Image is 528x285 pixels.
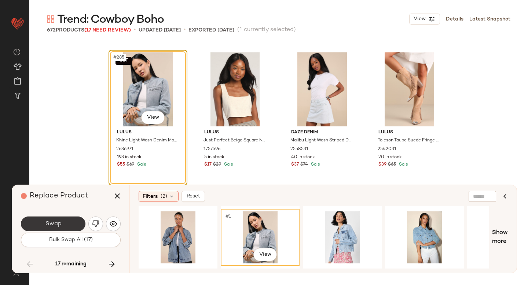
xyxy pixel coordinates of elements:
[300,162,308,168] span: $74
[492,229,508,246] span: Show more
[184,26,186,34] span: •
[21,233,121,247] button: Bulk Swap All (17)
[143,193,158,200] span: Filters
[378,137,440,144] span: Toleson Taupe Suede Fringe Pointed-Toe Mid-Calf Western Boots
[139,26,181,34] p: updated [DATE]
[204,154,224,161] span: 5 in stock
[409,14,440,25] button: View
[204,129,266,136] span: Lulus
[181,191,205,202] button: Reset
[84,27,131,33] span: (17 Need Review)
[57,12,164,27] span: Trend: Cowboy Boho
[388,211,461,263] img: 2675931_01_hero_2025-06-30.jpg
[186,193,200,199] span: Reset
[291,154,315,161] span: 40 in stock
[47,15,54,23] img: svg%3e
[290,137,352,144] span: Malibu Light Wash Striped Denim Mini Skirt
[253,248,277,261] button: View
[291,129,353,136] span: Daze Denim
[21,216,85,231] button: Swap
[141,211,215,263] img: 12696281_2618251.jpg
[203,137,265,144] span: Just Perfect Beige Square Neck Cropped Tank Top
[290,146,308,153] span: 2558531
[116,137,178,144] span: Khine Light Wash Denim Moto Jacket
[378,154,402,161] span: 20 in stock
[378,162,386,168] span: $39
[47,26,131,34] div: Products
[55,261,87,267] span: 17 remaining
[223,211,297,263] img: 12711081_2636971.jpg
[413,16,426,22] span: View
[203,146,220,153] span: 1757596
[134,26,136,34] span: •
[237,26,296,34] span: (1 currently selected)
[92,220,99,227] img: svg%3e
[223,162,233,167] span: Sale
[378,146,396,153] span: 2542031
[213,162,221,168] span: $29
[305,211,379,263] img: 10142501_2065536.jpg
[161,193,167,200] span: (2)
[113,54,126,61] span: #285
[258,252,271,258] span: View
[13,48,21,56] img: svg%3e
[397,162,408,167] span: Sale
[111,52,185,126] img: 12711081_2636971.jpg
[291,162,299,168] span: $37
[446,15,463,23] a: Details
[204,162,212,168] span: $17
[225,213,232,220] span: #1
[188,26,234,34] p: Exported [DATE]
[10,16,25,31] img: heart_red.DM2ytmEG.svg
[309,162,320,167] span: Sale
[285,52,359,126] img: 12543041_2558531.jpg
[378,129,440,136] span: Lulus
[146,115,159,121] span: View
[9,270,23,276] img: svg%3e
[30,192,88,200] span: Replace Product
[45,221,61,227] span: Swap
[198,52,272,126] img: 8782441_1757596.jpg
[116,146,133,153] span: 2636971
[469,15,510,23] a: Latest Snapshot
[110,220,117,227] img: svg%3e
[49,237,93,243] span: Bulk Swap All (17)
[47,27,56,33] span: 672
[141,111,165,124] button: View
[388,162,396,168] span: $65
[373,52,446,126] img: 12332621_2542031.jpg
